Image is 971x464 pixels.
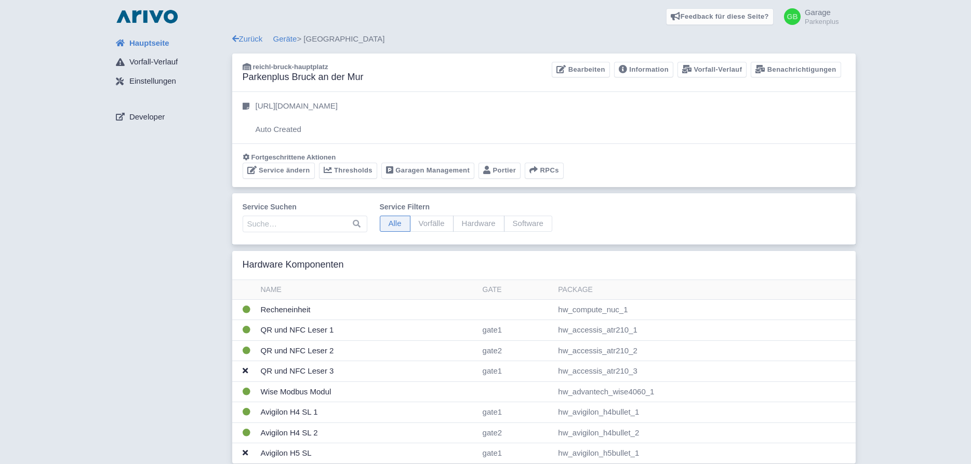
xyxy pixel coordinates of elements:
a: Feedback für diese Seite? [666,8,774,25]
a: Vorfall-Verlauf [677,62,747,78]
td: gate1 [478,443,554,463]
td: QR und NFC Leser 3 [257,361,478,382]
img: logo [114,8,180,25]
a: Service ändern [243,163,315,179]
td: QR und NFC Leser 1 [257,320,478,341]
label: Service suchen [243,202,367,213]
th: Name [257,280,478,300]
a: Geräte [273,34,297,43]
span: Software [504,216,552,232]
td: gate2 [478,422,554,443]
td: gate1 [478,361,554,382]
th: Package [554,280,855,300]
td: gate1 [478,402,554,423]
td: hw_accessis_atr210_1 [554,320,855,341]
span: Einstellungen [129,75,176,87]
td: gate2 [478,340,554,361]
td: Avigilon H4 SL 1 [257,402,478,423]
td: QR und NFC Leser 2 [257,340,478,361]
td: Avigilon H4 SL 2 [257,422,478,443]
span: Developer [129,111,165,123]
a: Portier [478,163,521,179]
span: Hardware [453,216,504,232]
a: Hauptseite [108,33,232,53]
td: gate1 [478,320,554,341]
td: hw_accessis_atr210_3 [554,361,855,382]
h3: Hardware Komponenten [243,259,344,271]
input: Suche… [243,216,367,232]
th: Gate [478,280,554,300]
div: > [GEOGRAPHIC_DATA] [232,33,856,45]
td: Recheneinheit [257,299,478,320]
span: Vorfall-Verlauf [129,56,178,68]
h3: Parkenplus Bruck an der Mur [243,72,364,83]
a: Thresholds [319,163,377,179]
td: hw_advantech_wise4060_1 [554,381,855,402]
a: Garagen Management [381,163,474,179]
td: hw_avigilon_h4bullet_1 [554,402,855,423]
span: Alle [380,216,410,232]
a: Vorfall-Verlauf [108,52,232,72]
span: Vorfälle [410,216,454,232]
span: Garage [805,8,831,17]
a: Einstellungen [108,72,232,91]
label: Service filtern [380,202,552,213]
small: Parkenplus [805,18,839,25]
button: RPCs [525,163,564,179]
td: Avigilon H5 SL [257,443,478,463]
a: Information [614,62,673,78]
td: hw_avigilon_h4bullet_2 [554,422,855,443]
p: [URL][DOMAIN_NAME] Auto Created [256,100,338,136]
td: hw_avigilon_h5bullet_1 [554,443,855,463]
span: reichl-bruck-hauptplatz [253,63,328,71]
td: Wise Modbus Modul [257,381,478,402]
a: Zurück [232,34,263,43]
td: hw_compute_nuc_1 [554,299,855,320]
span: Hauptseite [129,37,169,49]
a: Benachrichtigungen [751,62,841,78]
span: Fortgeschrittene Aktionen [251,153,336,161]
a: Bearbeiten [552,62,609,78]
td: hw_accessis_atr210_2 [554,340,855,361]
a: Garage Parkenplus [778,8,839,25]
a: Developer [108,107,232,127]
